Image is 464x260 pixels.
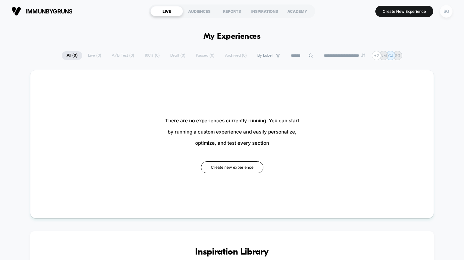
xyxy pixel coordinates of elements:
[281,6,314,16] div: ACADEMY
[361,53,365,57] img: end
[216,6,248,16] div: REPORTS
[257,53,273,58] span: By Label
[165,115,299,149] span: There are no experiences currently running. You can start by running a custom experience and easi...
[380,53,387,58] p: NM
[12,6,21,16] img: Visually logo
[204,32,261,41] h1: My Experiences
[49,247,415,257] h3: Inspiration Library
[183,6,216,16] div: AUDIENCES
[375,6,433,17] button: Create New Experience
[440,5,452,18] div: SG
[388,53,393,58] p: CJ
[10,6,75,16] button: immunbygruns
[150,6,183,16] div: LIVE
[62,51,82,60] span: All ( 0 )
[201,161,263,173] button: Create new experience
[26,8,73,15] span: immunbygruns
[395,53,400,58] p: SG
[438,5,454,18] button: SG
[372,51,381,60] div: + 2
[248,6,281,16] div: INSPIRATIONS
